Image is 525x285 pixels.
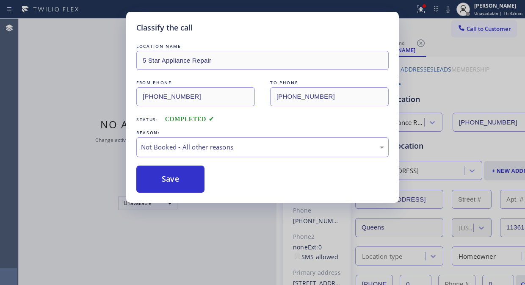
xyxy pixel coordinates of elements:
input: To phone [270,87,389,106]
span: Status: [136,116,158,122]
h5: Classify the call [136,22,193,33]
div: Not Booked - All other reasons [141,142,384,152]
div: REASON: [136,128,389,137]
div: LOCATION NAME [136,42,389,51]
div: FROM PHONE [136,78,255,87]
div: TO PHONE [270,78,389,87]
span: COMPLETED [165,116,214,122]
input: From phone [136,87,255,106]
button: Save [136,166,204,193]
